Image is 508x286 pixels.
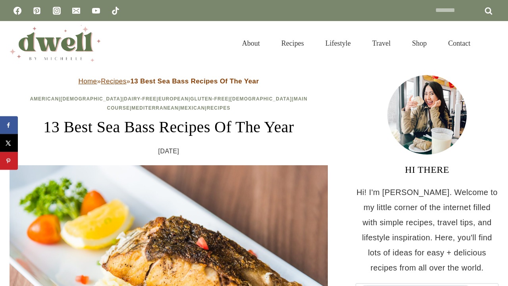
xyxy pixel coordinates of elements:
a: Home [79,77,97,85]
a: YouTube [88,3,104,19]
a: Recipes [207,105,231,111]
a: Facebook [10,3,25,19]
a: Dairy-Free [124,96,156,102]
a: [DEMOGRAPHIC_DATA] [230,96,292,102]
h1: 13 Best Sea Bass Recipes Of The Year [10,115,328,139]
a: About [231,29,271,57]
p: Hi! I'm [PERSON_NAME]. Welcome to my little corner of the internet filled with simple recipes, tr... [356,185,498,275]
span: » » [79,77,259,85]
a: Mexican [180,105,205,111]
a: European [158,96,189,102]
a: Pinterest [29,3,45,19]
a: Shop [401,29,437,57]
a: TikTok [108,3,123,19]
a: Contact [437,29,481,57]
button: View Search Form [485,37,498,50]
a: Mediterranean [131,105,178,111]
a: Gluten-Free [190,96,228,102]
strong: 13 Best Sea Bass Recipes Of The Year [130,77,259,85]
span: | | | | | | | | | [30,96,307,111]
a: [DEMOGRAPHIC_DATA] [60,96,122,102]
a: Email [68,3,84,19]
a: Recipes [101,77,126,85]
a: Recipes [271,29,315,57]
a: Instagram [49,3,65,19]
a: Travel [362,29,401,57]
a: Lifestyle [315,29,362,57]
h3: HI THERE [356,162,498,177]
nav: Primary Navigation [231,29,481,57]
a: American [30,96,59,102]
time: [DATE] [158,145,179,157]
img: DWELL by michelle [10,25,101,62]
